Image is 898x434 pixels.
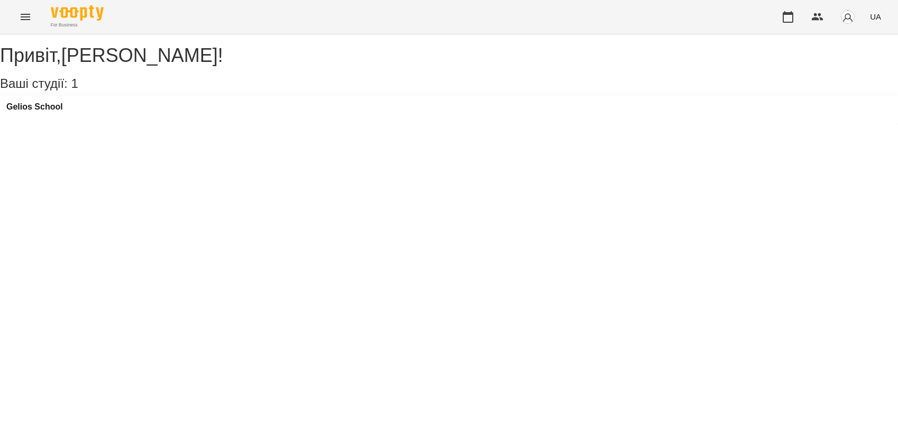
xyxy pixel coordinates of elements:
[71,76,78,91] span: 1
[51,5,104,21] img: Voopty Logo
[840,10,855,24] img: avatar_s.png
[866,7,885,26] button: UA
[13,4,38,30] button: Menu
[51,22,104,29] span: For Business
[6,102,63,112] a: Gelios School
[870,11,881,22] span: UA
